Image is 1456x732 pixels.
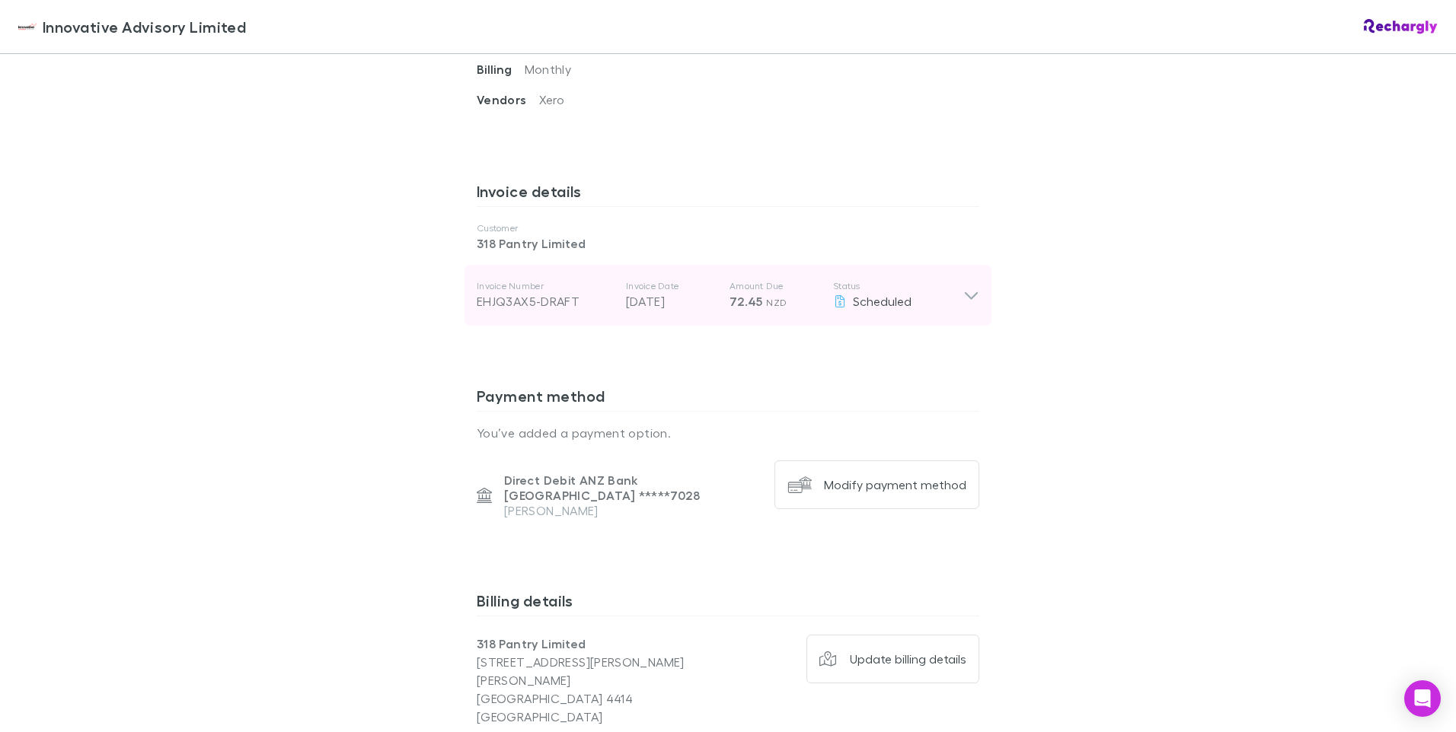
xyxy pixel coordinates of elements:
p: Customer [477,222,979,234]
span: Scheduled [853,294,912,308]
h3: Payment method [477,387,979,411]
p: 318 Pantry Limited [477,635,728,653]
span: NZD [766,297,787,308]
p: 318 Pantry Limited [477,234,979,253]
button: Modify payment method [774,460,979,509]
p: [GEOGRAPHIC_DATA] [477,708,728,726]
span: Xero [539,92,564,107]
p: [STREET_ADDRESS][PERSON_NAME] [PERSON_NAME] [477,653,728,689]
span: 72.45 [730,294,763,309]
h3: Invoice details [477,182,979,206]
p: Invoice Number [477,280,614,292]
div: Invoice NumberEHJQ3AX5-DRAFTInvoice Date[DATE]Amount Due72.45 NZDStatusScheduled [465,265,991,326]
span: Innovative Advisory Limited [43,15,246,38]
img: Innovative Advisory Limited's Logo [18,18,37,36]
h3: Billing details [477,591,979,616]
p: Status [833,280,963,292]
span: Monthly [525,62,572,76]
p: [DATE] [626,292,717,310]
p: [PERSON_NAME] [504,503,762,518]
p: You’ve added a payment option. [477,424,979,442]
div: Modify payment method [824,477,966,492]
img: Rechargly Logo [1364,19,1438,34]
div: Open Intercom Messenger [1404,680,1441,717]
p: [GEOGRAPHIC_DATA] 4414 [477,689,728,708]
div: EHJQ3AX5-DRAFT [477,292,614,310]
img: Modify payment method's Logo [787,473,812,497]
p: Direct Debit ANZ Bank [GEOGRAPHIC_DATA] ***** 7028 [504,473,762,503]
span: Vendors [477,92,539,107]
p: Invoice Date [626,280,717,292]
span: Billing [477,62,525,77]
button: Update billing details [806,635,980,683]
div: Update billing details [850,651,966,667]
p: Amount Due [730,280,821,292]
